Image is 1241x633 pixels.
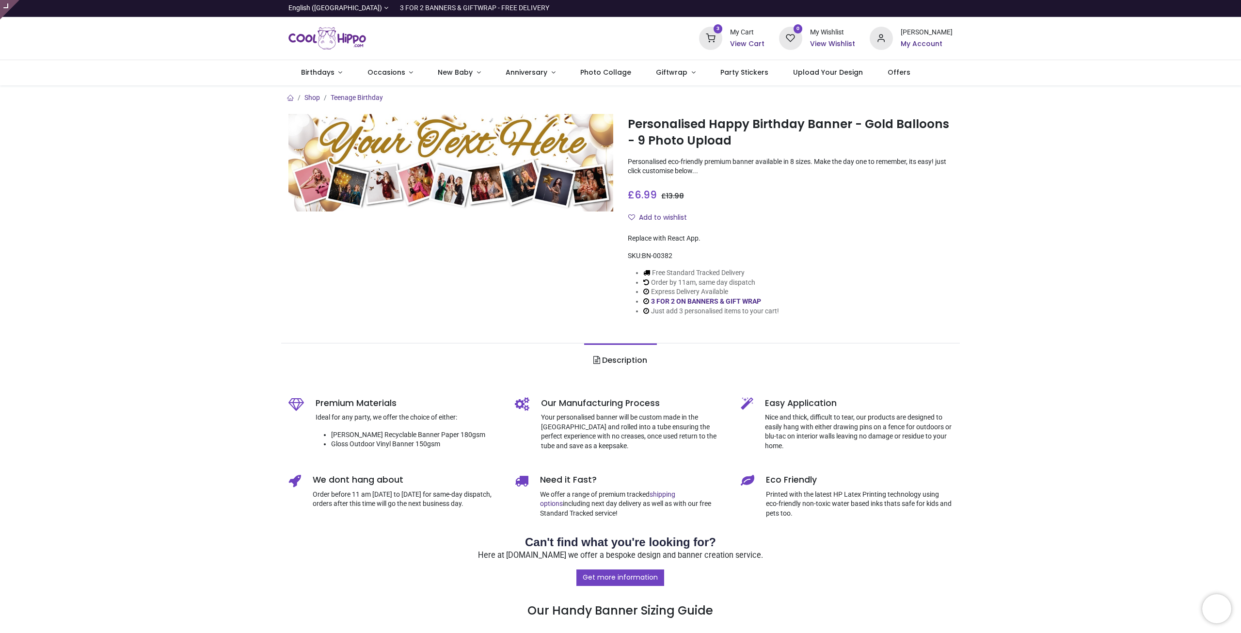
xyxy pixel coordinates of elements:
[901,28,953,37] div: [PERSON_NAME]
[426,60,493,85] a: New Baby
[288,569,953,619] h3: Our Handy Banner Sizing Guide
[331,94,383,101] a: Teenage Birthday
[720,67,768,77] span: Party Stickers
[651,297,761,305] a: 3 FOR 2 ON BANNERS & GIFT WRAP
[714,24,723,33] sup: 3
[288,534,953,551] h2: Can't find what you're looking for?
[643,60,708,85] a: Giftwrap
[643,287,779,297] li: Express Delivery Available
[288,25,366,52] a: Logo of Cool Hippo
[313,490,500,509] p: Order before 11 am [DATE] to [DATE] for same-day dispatch, orders after this time will go the nex...
[1202,594,1231,623] iframe: Brevo live chat
[765,413,953,451] p: Nice and thick, difficult to tear, our products are designed to easily hang with either drawing p...
[628,210,695,226] button: Add to wishlistAdd to wishlist
[628,116,953,149] h1: Personalised Happy Birthday Banner - Gold Balloons - 9 Photo Upload
[901,39,953,49] a: My Account
[642,252,672,260] span: BN-00382
[628,234,953,243] div: Replace with React App.
[699,34,722,42] a: 3
[584,343,656,377] a: Description
[301,67,334,77] span: Birthdays
[628,188,657,202] span: £
[288,550,953,561] p: Here at [DOMAIN_NAME] we offer a bespoke design and banner creation service.
[288,114,613,211] img: Personalised Happy Birthday Banner - Gold Balloons - 9 Photo Upload
[643,278,779,288] li: Order by 11am, same day dispatch
[288,25,366,52] img: Cool Hippo
[540,474,727,486] h5: Need it Fast?
[810,28,855,37] div: My Wishlist
[288,60,355,85] a: Birthdays
[576,569,664,586] a: Get more information
[643,307,779,316] li: Just add 3 personalised items to your cart!
[313,474,500,486] h5: We dont hang about
[304,94,320,101] a: Shop
[288,3,388,13] a: English ([GEOGRAPHIC_DATA])
[656,67,687,77] span: Giftwrap
[628,251,953,261] div: SKU:
[331,439,500,449] li: Gloss Outdoor Vinyl Banner 150gsm
[793,67,863,77] span: Upload Your Design
[438,67,473,77] span: New Baby
[666,191,684,201] span: 13.98
[643,268,779,278] li: Free Standard Tracked Delivery
[730,28,764,37] div: My Cart
[367,67,405,77] span: Occasions
[493,60,568,85] a: Anniversary
[331,430,500,440] li: [PERSON_NAME] Recyclable Banner Paper 180gsm
[541,397,727,409] h5: Our Manufacturing Process
[355,60,426,85] a: Occasions
[765,397,953,409] h5: Easy Application
[506,67,547,77] span: Anniversary
[628,214,635,221] i: Add to wishlist
[540,490,727,519] p: We offer a range of premium tracked including next day delivery as well as with our free Standard...
[749,3,953,13] iframe: Customer reviews powered by Trustpilot
[766,474,953,486] h5: Eco Friendly
[661,191,684,201] span: £
[400,3,549,13] div: 3 FOR 2 BANNERS & GIFTWRAP - FREE DELIVERY
[766,490,953,519] p: Printed with the latest HP Latex Printing technology using eco-friendly non-toxic water based ink...
[810,39,855,49] a: View Wishlist
[316,413,500,422] p: Ideal for any party, we offer the choice of either:
[888,67,910,77] span: Offers
[779,34,802,42] a: 0
[794,24,803,33] sup: 0
[316,397,500,409] h5: Premium Materials
[580,67,631,77] span: Photo Collage
[635,188,657,202] span: 6.99
[541,413,727,451] p: Your personalised banner will be custom made in the [GEOGRAPHIC_DATA] and rolled into a tube ensu...
[628,157,953,176] p: Personalised eco-friendly premium banner available in 8 sizes. Make the day one to remember, its ...
[730,39,764,49] a: View Cart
